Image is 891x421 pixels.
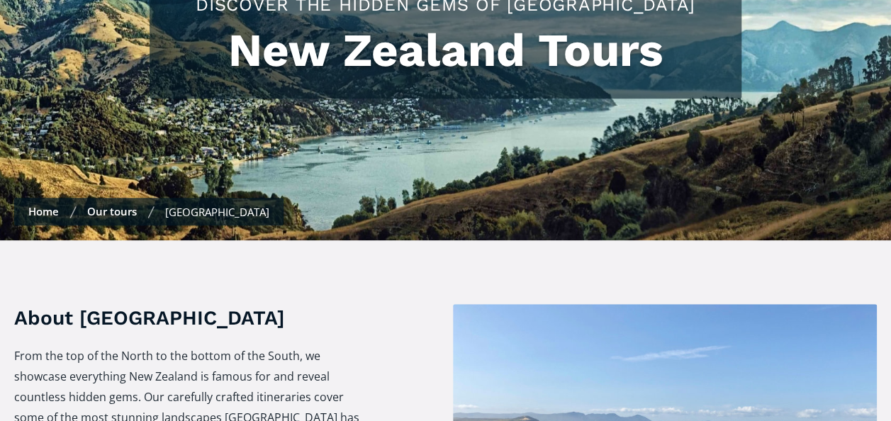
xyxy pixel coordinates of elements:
a: Our tours [87,204,137,218]
div: [GEOGRAPHIC_DATA] [165,205,269,219]
a: Home [28,204,59,218]
nav: breadcrumbs [14,198,284,225]
h3: About [GEOGRAPHIC_DATA] [14,304,365,332]
h1: New Zealand Tours [164,24,727,77]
